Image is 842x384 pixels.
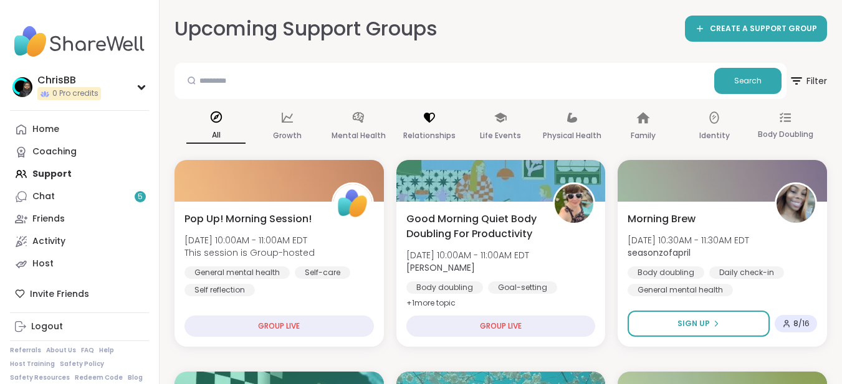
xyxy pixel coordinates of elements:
[480,128,521,143] p: Life Events
[138,192,143,202] span: 5
[10,316,149,338] a: Logout
[184,266,290,279] div: General mental health
[406,212,540,241] span: Good Morning Quiet Body Doubling For Productivity
[677,318,710,329] span: Sign Up
[403,128,456,143] p: Relationships
[628,212,696,227] span: Morning Brew
[10,283,149,305] div: Invite Friends
[543,128,601,143] p: Physical Health
[406,261,475,274] b: [PERSON_NAME]
[10,118,149,141] a: Home
[10,185,149,208] a: Chat5
[628,311,770,337] button: Sign Up
[12,77,32,97] img: ChrisBB
[789,63,827,99] button: Filter
[37,73,101,87] div: ChrisBB
[628,266,704,279] div: Body doubling
[631,128,656,143] p: Family
[99,346,114,355] a: Help
[128,373,143,382] a: Blog
[186,128,246,144] p: All
[31,321,63,333] div: Logout
[699,128,730,143] p: Identity
[184,234,315,246] span: [DATE] 10:00AM - 11:00AM EDT
[628,234,749,246] span: [DATE] 10:30AM - 11:30AM EDT
[46,346,76,355] a: About Us
[10,141,149,163] a: Coaching
[52,88,98,99] span: 0 Pro credits
[406,281,483,294] div: Body doubling
[32,190,55,203] div: Chat
[777,184,815,223] img: seasonzofapril
[184,212,312,227] span: Pop Up! Morning Session!
[32,235,65,248] div: Activity
[488,281,557,294] div: Goal-setting
[10,20,149,63] img: ShareWell Nav Logo
[685,16,827,42] a: CREATE A SUPPORT GROUP
[628,246,691,259] b: seasonzofapril
[32,146,77,158] div: Coaching
[758,127,813,142] p: Body Doubling
[406,249,529,261] span: [DATE] 10:00AM - 11:00AM EDT
[10,253,149,275] a: Host
[60,360,104,368] a: Safety Policy
[555,184,593,223] img: Adrienne_QueenOfTheDawn
[793,319,810,329] span: 8 / 16
[714,68,782,94] button: Search
[10,230,149,253] a: Activity
[295,266,350,279] div: Self-care
[10,346,41,355] a: Referrals
[710,24,817,34] span: CREATE A SUPPORT GROUP
[333,184,372,223] img: ShareWell
[628,284,733,296] div: General mental health
[81,346,94,355] a: FAQ
[709,266,784,279] div: Daily check-in
[184,316,374,337] div: GROUP LIVE
[175,15,438,43] h2: Upcoming Support Groups
[10,360,55,368] a: Host Training
[10,208,149,230] a: Friends
[406,316,596,337] div: GROUP LIVE
[184,284,255,296] div: Self reflection
[10,373,70,382] a: Safety Resources
[273,128,302,143] p: Growth
[184,246,315,259] span: This session is Group-hosted
[32,123,59,136] div: Home
[75,373,123,382] a: Redeem Code
[32,213,65,225] div: Friends
[332,128,386,143] p: Mental Health
[789,66,827,96] span: Filter
[734,75,762,87] span: Search
[32,258,54,270] div: Host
